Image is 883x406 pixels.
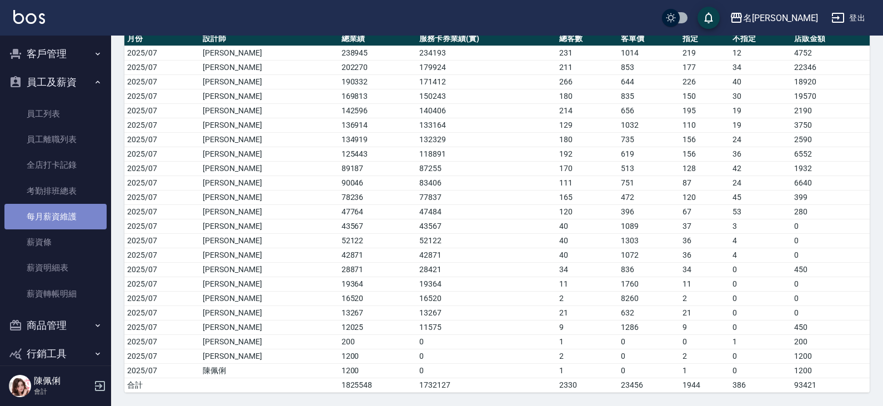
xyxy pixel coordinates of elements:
[339,277,417,291] td: 19364
[339,32,417,46] th: 總業績
[618,320,680,334] td: 1286
[791,277,870,291] td: 0
[618,334,680,349] td: 0
[618,291,680,305] td: 8260
[791,176,870,190] td: 6640
[791,74,870,89] td: 18920
[4,281,107,307] a: 薪資轉帳明細
[417,46,556,60] td: 234193
[730,60,791,74] td: 34
[791,147,870,161] td: 6552
[730,305,791,320] td: 0
[730,262,791,277] td: 0
[791,378,870,392] td: 93421
[556,32,618,46] th: 總客數
[124,176,200,190] td: 2025/07
[791,132,870,147] td: 2590
[791,305,870,320] td: 0
[417,161,556,176] td: 87255
[200,248,338,262] td: [PERSON_NAME]
[124,291,200,305] td: 2025/07
[730,378,791,392] td: 386
[124,363,200,378] td: 2025/07
[417,60,556,74] td: 179924
[618,190,680,204] td: 472
[339,118,417,132] td: 136914
[556,219,618,233] td: 40
[743,11,818,25] div: 名[PERSON_NAME]
[339,46,417,60] td: 238945
[200,233,338,248] td: [PERSON_NAME]
[339,334,417,349] td: 200
[730,248,791,262] td: 4
[556,233,618,248] td: 40
[4,127,107,152] a: 員工離職列表
[339,161,417,176] td: 89187
[200,60,338,74] td: [PERSON_NAME]
[124,219,200,233] td: 2025/07
[200,74,338,89] td: [PERSON_NAME]
[124,74,200,89] td: 2025/07
[730,176,791,190] td: 24
[618,305,680,320] td: 632
[417,103,556,118] td: 140406
[4,101,107,127] a: 員工列表
[680,190,730,204] td: 120
[791,32,870,46] th: 店販金額
[556,320,618,334] td: 9
[791,204,870,219] td: 280
[124,89,200,103] td: 2025/07
[680,219,730,233] td: 37
[730,277,791,291] td: 0
[791,219,870,233] td: 0
[339,60,417,74] td: 202270
[730,219,791,233] td: 3
[680,349,730,363] td: 2
[618,277,680,291] td: 1760
[791,103,870,118] td: 2190
[556,161,618,176] td: 170
[417,219,556,233] td: 43567
[417,320,556,334] td: 11575
[680,291,730,305] td: 2
[618,103,680,118] td: 656
[556,46,618,60] td: 231
[618,161,680,176] td: 513
[417,118,556,132] td: 133164
[680,132,730,147] td: 156
[680,74,730,89] td: 226
[680,334,730,349] td: 0
[4,152,107,178] a: 全店打卡記錄
[827,8,870,28] button: 登出
[200,190,338,204] td: [PERSON_NAME]
[124,147,200,161] td: 2025/07
[417,262,556,277] td: 28421
[618,132,680,147] td: 735
[730,190,791,204] td: 45
[417,89,556,103] td: 150243
[200,363,338,378] td: 陳佩俐
[34,387,91,397] p: 會計
[4,339,107,368] button: 行銷工具
[730,233,791,248] td: 4
[725,7,822,29] button: 名[PERSON_NAME]
[417,349,556,363] td: 0
[556,262,618,277] td: 34
[618,46,680,60] td: 1014
[200,32,338,46] th: 設計師
[791,190,870,204] td: 399
[339,248,417,262] td: 42871
[618,32,680,46] th: 客單價
[556,363,618,378] td: 1
[680,103,730,118] td: 195
[417,248,556,262] td: 42871
[4,178,107,204] a: 考勤排班總表
[730,32,791,46] th: 不指定
[200,118,338,132] td: [PERSON_NAME]
[417,363,556,378] td: 0
[618,60,680,74] td: 853
[618,74,680,89] td: 644
[730,147,791,161] td: 36
[34,375,91,387] h5: 陳佩俐
[4,311,107,340] button: 商品管理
